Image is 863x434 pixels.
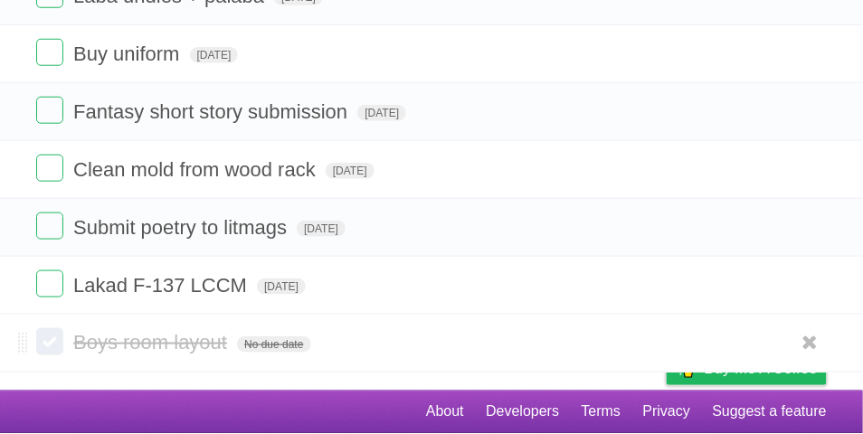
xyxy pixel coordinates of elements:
[36,155,63,182] label: Done
[237,336,310,353] span: No due date
[73,42,184,65] span: Buy uniform
[36,97,63,124] label: Done
[36,39,63,66] label: Done
[73,332,232,354] span: Boys room layout
[36,270,63,297] label: Done
[190,47,239,63] span: [DATE]
[73,274,251,297] span: Lakad F-137 LCCM
[713,395,827,429] a: Suggest a feature
[326,163,375,179] span: [DATE]
[426,395,464,429] a: About
[297,221,346,237] span: [DATE]
[486,395,559,429] a: Developers
[357,105,406,121] span: [DATE]
[643,395,690,429] a: Privacy
[36,212,63,240] label: Done
[36,328,63,355] label: Done
[705,353,818,384] span: Buy me a coffee
[73,216,291,239] span: Submit poetry to litmags
[582,395,621,429] a: Terms
[257,278,306,295] span: [DATE]
[73,100,352,123] span: Fantasy short story submission
[73,158,320,181] span: Clean mold from wood rack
